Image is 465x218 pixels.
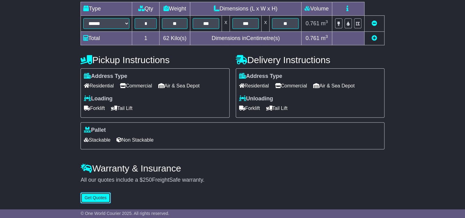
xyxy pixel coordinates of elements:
[84,81,114,91] span: Residential
[275,81,307,91] span: Commercial
[81,177,384,184] div: All our quotes include a $ FreightSafe warranty.
[301,2,332,15] td: Volume
[81,55,229,65] h4: Pickup Instructions
[143,177,152,183] span: 250
[84,73,127,80] label: Address Type
[372,20,377,26] a: Remove this item
[305,35,319,41] span: 0.761
[116,135,153,145] span: Non Stackable
[160,31,190,45] td: Kilo(s)
[305,20,319,26] span: 0.761
[262,15,270,31] td: x
[132,2,160,15] td: Qty
[325,19,328,24] sup: 3
[111,103,132,113] span: Tail Lift
[158,81,200,91] span: Air & Sea Depot
[239,103,260,113] span: Forklift
[84,95,112,102] label: Loading
[321,35,328,41] span: m
[132,31,160,45] td: 1
[239,81,269,91] span: Residential
[81,163,384,173] h4: Warranty & Insurance
[190,31,301,45] td: Dimensions in Centimetre(s)
[321,20,328,26] span: m
[222,15,230,31] td: x
[81,31,132,45] td: Total
[81,211,169,216] span: © One World Courier 2025. All rights reserved.
[372,35,377,41] a: Add new item
[266,103,288,113] span: Tail Lift
[163,35,169,41] span: 62
[84,103,105,113] span: Forklift
[160,2,190,15] td: Weight
[239,73,282,80] label: Address Type
[325,34,328,39] sup: 3
[84,135,110,145] span: Stackable
[239,95,273,102] label: Unloading
[120,81,152,91] span: Commercial
[190,2,301,15] td: Dimensions (L x W x H)
[84,127,106,134] label: Pallet
[313,81,355,91] span: Air & Sea Depot
[81,2,132,15] td: Type
[81,192,111,203] button: Get Quotes
[236,55,384,65] h4: Delivery Instructions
